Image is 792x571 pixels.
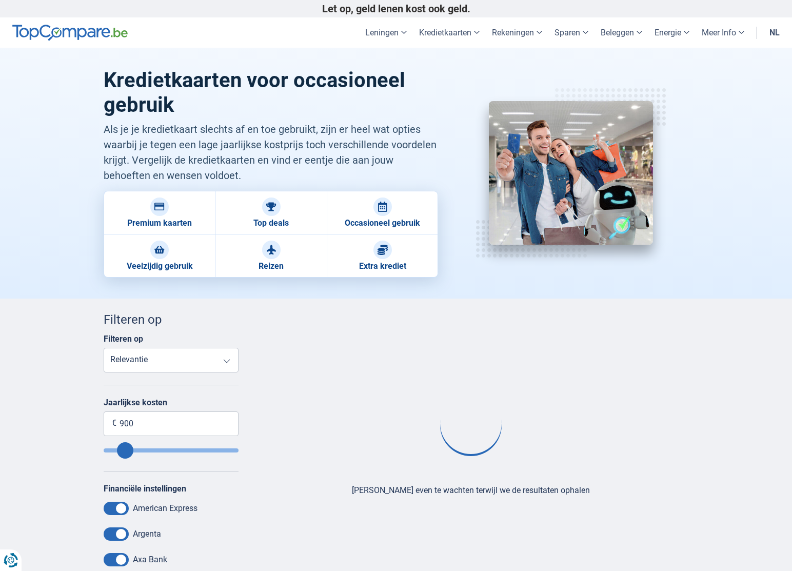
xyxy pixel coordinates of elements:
label: American Express [133,503,197,513]
img: Premium kaarten [154,202,165,212]
label: Filteren op [104,334,143,344]
label: Jaarlijkse kosten [104,398,239,407]
img: Occasioneel gebruik [378,202,388,212]
div: Filteren op [104,311,239,328]
input: Annualfee [104,448,239,452]
p: Als je je kredietkaart slechts af en toe gebruikt, zijn er heel wat opties waarbij je tegen een l... [104,122,439,183]
span: € [112,418,116,429]
a: Rekeningen [486,17,548,48]
img: Reizen [266,245,276,255]
img: Top deals [266,202,276,212]
a: Reizen Reizen [215,234,326,278]
label: Argenta [133,529,161,539]
img: Extra krediet [378,245,388,255]
img: TopCompare [12,25,128,41]
a: Premium kaarten Premium kaarten [104,191,215,234]
label: Financiële instellingen [104,484,186,494]
a: nl [763,17,786,48]
a: Sparen [548,17,595,48]
a: Beleggen [595,17,648,48]
h1: Kredietkaarten voor occasioneel gebruik [104,68,439,117]
a: Meer Info [696,17,750,48]
a: Occasioneel gebruik Occasioneel gebruik [327,191,438,234]
p: Let op, geld lenen kost ook geld. [104,3,688,15]
a: Kredietkaarten [413,17,486,48]
a: Veelzijdig gebruik Veelzijdig gebruik [104,234,215,278]
a: Extra krediet Extra krediet [327,234,438,278]
img: Occasioneel gebruik [489,101,653,245]
a: Top deals Top deals [215,191,326,234]
label: Axa Bank [133,555,167,564]
a: Leningen [359,17,413,48]
img: Veelzijdig gebruik [154,245,165,255]
div: [PERSON_NAME] even te wachten terwijl we de resultaten ophalen [352,485,590,497]
a: Energie [648,17,696,48]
